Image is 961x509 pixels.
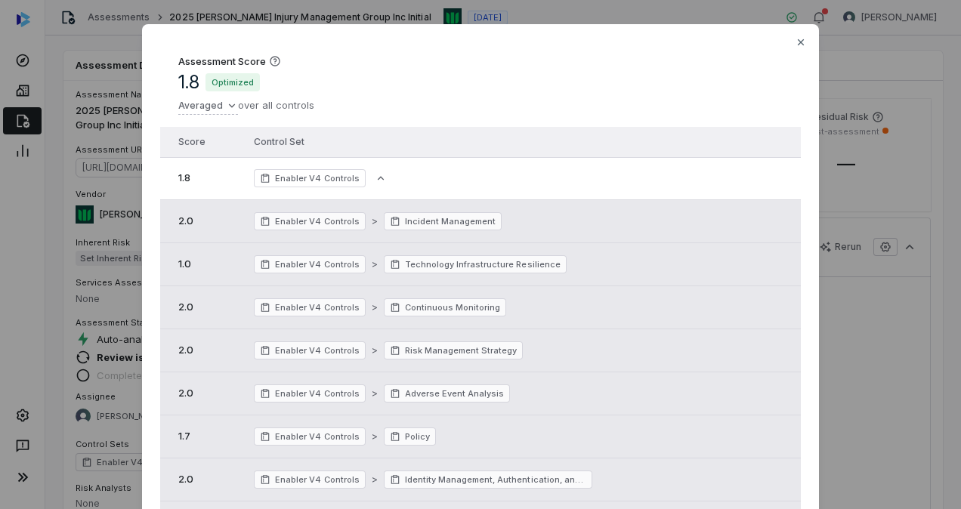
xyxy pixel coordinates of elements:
[405,301,501,313] span: Continuous Monitoring
[405,215,496,227] span: Incident Management
[275,258,360,270] span: Enabler V4 Controls
[405,344,518,356] span: Risk Management Strategy
[242,127,758,157] th: Control Set
[178,171,190,184] span: 1.8
[178,301,193,313] span: 2.0
[178,97,314,115] div: over all controls
[405,430,430,443] span: Policy
[275,387,360,399] span: Enabler V4 Controls
[178,258,191,270] span: 1.0
[372,214,378,229] span: >
[275,344,360,356] span: Enabler V4 Controls
[405,258,561,270] span: Technology Infrastructure Resilience
[275,474,360,486] span: Enabler V4 Controls
[405,387,505,399] span: Adverse Event Analysis
[372,300,378,315] span: >
[275,215,360,227] span: Enabler V4 Controls
[275,172,360,184] span: Enabler V4 Controls
[372,429,378,444] span: >
[405,474,586,486] span: Identity Management, Authentication, and Access Control
[178,54,266,68] h3: Assessment Score
[372,343,378,358] span: >
[372,472,378,487] span: >
[372,386,378,401] span: >
[178,473,193,485] span: 2.0
[275,430,360,443] span: Enabler V4 Controls
[178,387,193,399] span: 2.0
[205,73,260,91] span: Optimized
[160,127,242,157] th: Score
[178,71,199,94] span: 1.8
[178,97,238,115] button: Averaged
[372,257,378,272] span: >
[178,344,193,356] span: 2.0
[275,301,360,313] span: Enabler V4 Controls
[178,430,190,442] span: 1.7
[178,214,193,227] span: 2.0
